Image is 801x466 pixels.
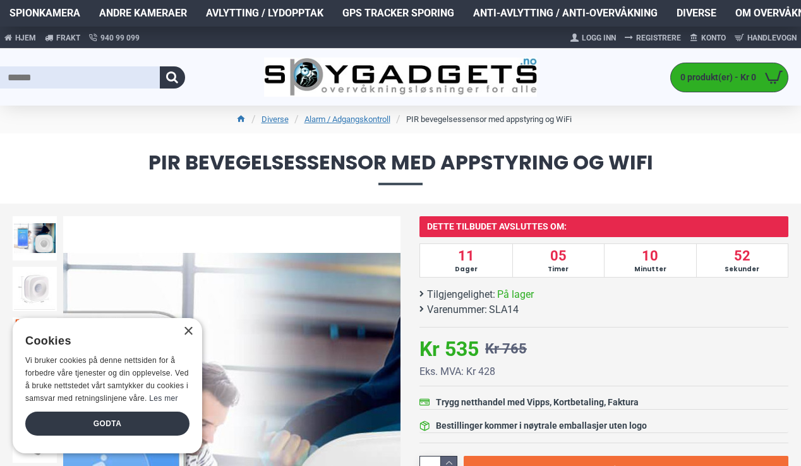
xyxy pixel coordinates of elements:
[701,32,726,44] span: Konto
[419,334,479,364] div: Kr 535
[15,32,36,44] span: Hjem
[747,32,797,44] span: Handlevogn
[206,6,323,21] span: Avlytting / Lydopptak
[421,264,511,274] span: Dager
[25,328,181,355] div: Cookies
[13,317,57,362] img: PIR bevegelsessensor med appstyring og WiFi - SpyGadgets.no
[9,6,80,21] span: Spionkamera
[436,396,639,409] div: Trygg netthandel med Vipps, Kortbetaling, Faktura
[100,32,140,44] span: 940 99 099
[636,32,681,44] span: Registrere
[606,264,695,274] span: Minutter
[25,356,189,402] span: Vi bruker cookies på denne nettsiden for å forbedre våre tjenester og din opplevelse. Ved å bruke...
[420,244,512,277] div: 11
[677,6,716,21] span: Diverse
[427,302,487,317] b: Varenummer:
[485,338,527,359] div: Kr 765
[582,32,616,44] span: Logg Inn
[604,244,696,277] div: 10
[183,327,193,336] div: Close
[489,302,519,317] span: SLA14
[342,6,454,21] span: GPS Tracker Sporing
[620,28,685,48] a: Registrere
[40,27,85,49] a: Frakt
[512,244,605,277] div: 05
[514,264,603,274] span: Timer
[730,28,801,48] a: Handlevogn
[13,216,57,261] img: PIR bevegelsessensor med appstyring og WiFi - SpyGadgets.no
[671,63,788,92] a: 0 produkt(er) - Kr 0
[671,71,759,84] span: 0 produkt(er) - Kr 0
[264,58,536,97] img: SpyGadgets.no
[436,419,647,432] div: Bestillinger kommer i nøytrale emballasjer uten logo
[262,113,289,126] a: Diverse
[419,216,788,237] h5: Dette tilbudet avsluttes om:
[566,28,620,48] a: Logg Inn
[304,113,390,126] a: Alarm / Adgangskontroll
[473,6,658,21] span: Anti-avlytting / Anti-overvåkning
[427,287,495,302] b: Tilgjengelighet:
[685,28,730,48] a: Konto
[25,412,190,436] div: Godta
[497,287,534,302] span: På lager
[99,6,187,21] span: Andre kameraer
[13,267,57,311] img: PIR bevegelsessensor med appstyring og WiFi - SpyGadgets.no
[56,32,80,44] span: Frakt
[149,394,178,403] a: Les mer, opens a new window
[696,244,788,277] div: 52
[378,374,400,396] div: Next slide
[13,152,788,185] span: PIR bevegelsessensor med appstyring og WiFi
[698,264,787,274] span: Sekunder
